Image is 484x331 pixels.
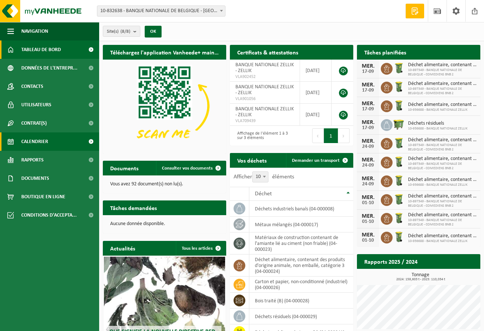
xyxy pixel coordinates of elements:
[361,182,375,187] div: 24-09
[393,174,405,187] img: WB-0140-HPE-GN-50
[235,106,294,118] span: BANQUE NATIONALE ZELLIK - ZELLIK
[361,107,375,112] div: 17-09
[408,233,477,239] span: Déchet alimentaire, contenant des produits d'origine animale, non emballé, catég...
[393,99,405,112] img: WB-0140-HPE-GN-50
[255,191,272,197] span: Déchet
[357,45,413,59] h2: Tâches planifiées
[110,182,219,187] p: Vous avez 92 document(s) non lu(s).
[393,81,405,93] img: WB-0140-HPE-GN-50
[21,77,43,96] span: Contacts
[252,171,268,182] span: 10
[249,309,353,324] td: déchets résiduels (04-000029)
[393,118,405,131] img: WB-1100-HPE-GN-50
[235,96,294,102] span: VLA901056
[408,62,477,68] span: Déchet alimentaire, contenant des produits d'origine animale, non emballé, catég...
[21,40,61,59] span: Tableau de bord
[361,120,375,125] div: MER.
[120,29,130,34] count: (8/8)
[408,199,477,208] span: 10-897349 - BANQUE NATIONALE DE BELGIQUE - COMEDIENS BNB 2
[235,74,294,80] span: VLA902452
[21,151,44,169] span: Rapports
[408,121,467,127] span: Déchets résiduels
[234,174,294,180] label: Afficher éléments
[361,163,375,168] div: 24-09
[103,45,226,59] h2: Téléchargez l'application Vanheede+ maintenant!
[300,60,332,82] td: [DATE]
[234,128,288,144] div: Affichage de l'élément 1 à 3 sur 3 éléments
[21,188,65,206] span: Boutique en ligne
[408,108,477,112] span: 10-936688 - BANQUE NATIONALE ZELLIK
[361,219,375,224] div: 01-10
[361,144,375,149] div: 24-09
[408,137,477,143] span: Déchet alimentaire, contenant des produits d'origine animale, non emballé, catég...
[408,102,477,108] span: Déchet alimentaire, contenant des produits d'origine animale, non emballé, catég...
[176,241,225,256] a: Tous les articles
[21,96,51,114] span: Utilisateurs
[408,81,477,87] span: Déchet alimentaire, contenant des produits d'origine animale, non emballé, catég...
[110,221,219,227] p: Aucune donnée disponible.
[21,22,48,40] span: Navigation
[145,26,162,38] button: OK
[300,104,332,126] td: [DATE]
[408,212,477,218] span: Déchet alimentaire, contenant des produits d'origine animale, non emballé, catég...
[361,88,375,93] div: 17-09
[300,82,332,104] td: [DATE]
[408,183,477,187] span: 10-936688 - BANQUE NATIONALE ZELLIK
[230,153,274,167] h2: Vos déchets
[21,114,47,132] span: Contrat(s)
[408,177,477,183] span: Déchet alimentaire, contenant des produits d'origine animale, non emballé, catég...
[249,255,353,277] td: déchet alimentaire, contenant des produits d'origine animale, non emballé, catégorie 3 (04-000024)
[408,68,477,77] span: 10-897349 - BANQUE NATIONALE DE BELGIQUE - COMEDIENS BNB 2
[408,239,477,243] span: 10-936688 - BANQUE NATIONALE ZELLIK
[103,26,140,37] button: Site(s)(8/8)
[408,127,467,131] span: 10-936688 - BANQUE NATIONALE ZELLIK
[408,87,477,96] span: 10-897349 - BANQUE NATIONALE DE BELGIQUE - COMEDIENS BNB 2
[361,195,375,200] div: MER.
[103,200,164,215] h2: Tâches demandées
[230,45,306,59] h2: Certificats & attestations
[408,193,477,199] span: Déchet alimentaire, contenant des produits d'origine animale, non emballé, catég...
[393,231,405,243] img: WB-0140-HPE-GN-50
[361,278,480,281] span: 2024: 159,603 t - 2025: 110,034 t
[393,156,405,168] img: WB-0140-HPE-GN-50
[361,125,375,131] div: 17-09
[249,277,353,293] td: carton et papier, non-conditionné (industriel) (04-000026)
[249,232,353,255] td: matériaux de construction contenant de l'amiante lié au ciment (non friable) (04-000023)
[249,217,353,232] td: métaux mélangés (04-000017)
[408,143,477,152] span: 10-897349 - BANQUE NATIONALE DE BELGIQUE - COMEDIENS BNB 2
[235,118,294,124] span: VLA709439
[361,213,375,219] div: MER.
[235,62,294,74] span: BANQUE NATIONALE ZELLIK - ZELLIK
[361,63,375,69] div: MER.
[292,158,340,163] span: Demander un transport
[21,132,48,151] span: Calendrier
[103,60,226,152] img: Download de VHEPlus App
[393,137,405,149] img: WB-0240-HPE-GN-50
[97,6,225,17] span: 10-832638 - BANQUE NATIONALE DE BELGIQUE - BRUXELLES
[253,172,268,182] span: 10
[361,238,375,243] div: 01-10
[235,84,294,96] span: BANQUE NATIONALE ZELLIK - ZELLIK
[361,200,375,206] div: 01-10
[357,254,425,268] h2: Rapports 2025 / 2024
[361,69,375,74] div: 17-09
[361,176,375,182] div: MER.
[408,162,477,171] span: 10-897349 - BANQUE NATIONALE DE BELGIQUE - COMEDIENS BNB 2
[21,59,77,77] span: Données de l'entrepr...
[361,157,375,163] div: MER.
[103,161,146,175] h2: Documents
[249,293,353,309] td: bois traité (B) (04-000028)
[97,6,225,16] span: 10-832638 - BANQUE NATIONALE DE BELGIQUE - BRUXELLES
[286,153,353,168] a: Demander un transport
[416,268,480,283] a: Consulter les rapports
[361,232,375,238] div: MER.
[156,161,225,175] a: Consulter vos documents
[21,206,77,224] span: Conditions d'accepta...
[162,166,213,171] span: Consulter vos documents
[249,201,353,217] td: déchets industriels banals (04-000008)
[408,156,477,162] span: Déchet alimentaire, contenant des produits d'origine animale, non emballé, catég...
[107,26,130,37] span: Site(s)
[312,128,324,143] button: Previous
[393,212,405,224] img: WB-0140-HPE-GN-50
[393,62,405,74] img: WB-0240-HPE-GN-50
